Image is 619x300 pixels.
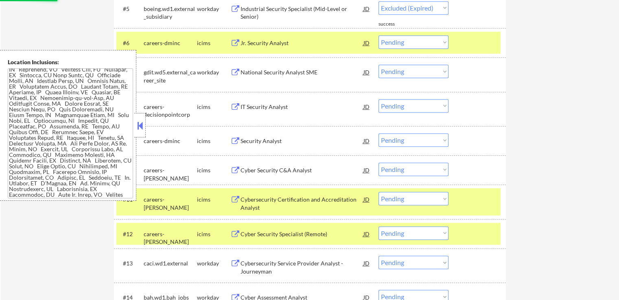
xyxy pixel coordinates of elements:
[123,230,137,238] div: #12
[241,137,363,145] div: Security Analyst
[123,259,137,267] div: #13
[363,226,371,241] div: JD
[363,133,371,148] div: JD
[197,5,230,13] div: workday
[378,21,411,28] div: success
[197,196,230,204] div: icims
[144,259,197,267] div: caci.wd1.external
[144,166,197,182] div: careers-[PERSON_NAME]
[363,256,371,270] div: JD
[241,39,363,47] div: Jr. Security Analyst
[197,137,230,145] div: icims
[363,192,371,207] div: JD
[144,5,197,21] div: boeing.wd1.external_subsidiary
[363,35,371,50] div: JD
[197,68,230,76] div: workday
[144,196,197,211] div: careers-[PERSON_NAME]
[197,230,230,238] div: icims
[144,68,197,84] div: gdit.wd5.external_career_site
[241,196,363,211] div: Cybersecurity Certification and Accreditation Analyst
[197,39,230,47] div: icims
[123,5,137,13] div: #5
[144,137,197,145] div: careers-dminc
[241,230,363,238] div: Cyber Security Specialist (Remote)
[241,68,363,76] div: National Security Analyst SME
[241,166,363,174] div: Cyber Security C&A Analyst
[363,99,371,114] div: JD
[363,65,371,79] div: JD
[197,166,230,174] div: icims
[241,103,363,111] div: IT Security Analyst
[144,39,197,47] div: careers-dminc
[363,1,371,16] div: JD
[123,39,137,47] div: #6
[8,58,133,66] div: Location Inclusions:
[197,259,230,267] div: workday
[363,163,371,177] div: JD
[144,230,197,246] div: careers-[PERSON_NAME]
[241,5,363,21] div: Industrial Security Specialist (Mid-Level or Senior)
[197,103,230,111] div: icims
[241,259,363,275] div: Cybersecurity Service Provider Analyst - Journeyman
[144,103,197,119] div: careers-decisionpointcorp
